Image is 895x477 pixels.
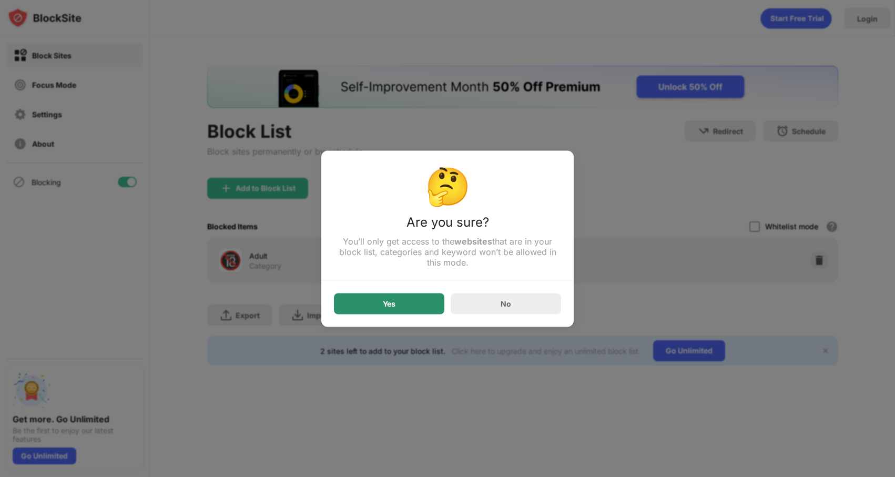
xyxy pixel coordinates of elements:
[334,163,561,208] div: 🤔
[501,299,511,308] div: No
[454,236,492,246] strong: websites
[334,214,561,236] div: Are you sure?
[334,236,561,267] div: You’ll only get access to the that are in your block list, categories and keyword won’t be allowe...
[383,299,395,308] div: Yes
